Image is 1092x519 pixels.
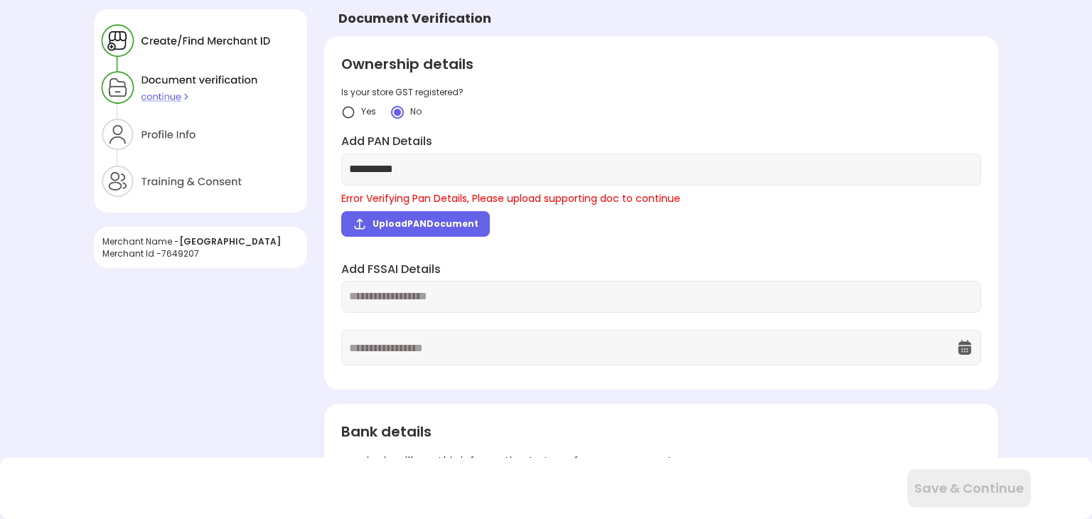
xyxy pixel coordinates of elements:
span: [GEOGRAPHIC_DATA] [179,235,281,247]
div: Is your store GST registered? [341,86,981,98]
span: Yes [361,105,376,117]
div: Merchant Id - 7649207 [102,247,299,259]
div: Merchant Name - [102,235,299,247]
img: crlYN1wOekqfTXo2sKdO7mpVD4GIyZBlBCY682TI1bTNaOsxckEXOmACbAD6EYcPGHR5wXB9K-wSeRvGOQTikGGKT-kEDVP-b... [390,105,405,119]
div: Bank details [341,421,981,442]
div: Error Verifying Pan Details, Please upload supporting doc to continue [341,191,981,205]
img: xZtaNGYO7ZEa_Y6BGN0jBbY4tz3zD8CMWGtK9DYT203r_wSWJgC64uaYzQv0p6I5U3yzNyQZ90jnSGEji8ItH6xpax9JibOI_... [94,9,307,213]
span: No [410,105,422,117]
img: upload [353,217,367,231]
img: OcXK764TI_dg1n3pJKAFuNcYfYqBKGvmbXteblFrPew4KBASBbPUoKPFDRZzLe5z5khKOkBCrBseVNl8W_Mqhk0wgJF92Dyy9... [956,339,973,356]
div: magicpin will use this information to transfer your payment [341,454,981,470]
div: Ownership details [341,53,981,75]
button: Save & Continue [907,469,1031,508]
div: Document Verification [338,9,491,28]
span: Upload PAN Document [373,218,478,230]
label: Add FSSAI Details [341,262,981,278]
label: Add PAN Details [341,134,981,150]
img: yidvdI1b1At5fYgYeHdauqyvT_pgttO64BpF2mcDGQwz_NKURL8lp7m2JUJk3Onwh4FIn8UgzATYbhG5vtZZpSXeknhWnnZDd... [341,105,355,119]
